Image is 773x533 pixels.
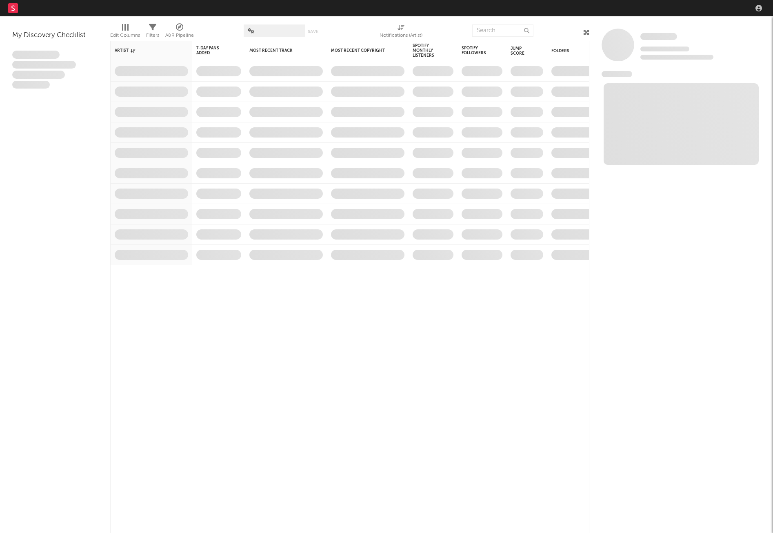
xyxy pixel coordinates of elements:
[308,29,318,34] button: Save
[640,47,689,51] span: Tracking Since: [DATE]
[115,48,176,53] div: Artist
[196,46,229,56] span: 7-Day Fans Added
[602,71,632,77] span: News Feed
[110,20,140,44] div: Edit Columns
[12,81,50,89] span: Aliquam viverra
[12,61,76,69] span: Integer aliquet in purus et
[146,31,159,40] div: Filters
[12,71,65,79] span: Praesent ac interdum
[640,55,713,60] span: 0 fans last week
[511,46,531,56] div: Jump Score
[331,48,392,53] div: Most Recent Copyright
[110,31,140,40] div: Edit Columns
[146,20,159,44] div: Filters
[640,33,677,40] span: Some Artist
[165,20,194,44] div: A&R Pipeline
[462,46,490,56] div: Spotify Followers
[640,33,677,41] a: Some Artist
[413,43,441,58] div: Spotify Monthly Listeners
[472,24,533,37] input: Search...
[12,31,98,40] div: My Discovery Checklist
[551,49,613,53] div: Folders
[380,31,422,40] div: Notifications (Artist)
[249,48,311,53] div: Most Recent Track
[165,31,194,40] div: A&R Pipeline
[12,51,60,59] span: Lorem ipsum dolor
[380,20,422,44] div: Notifications (Artist)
